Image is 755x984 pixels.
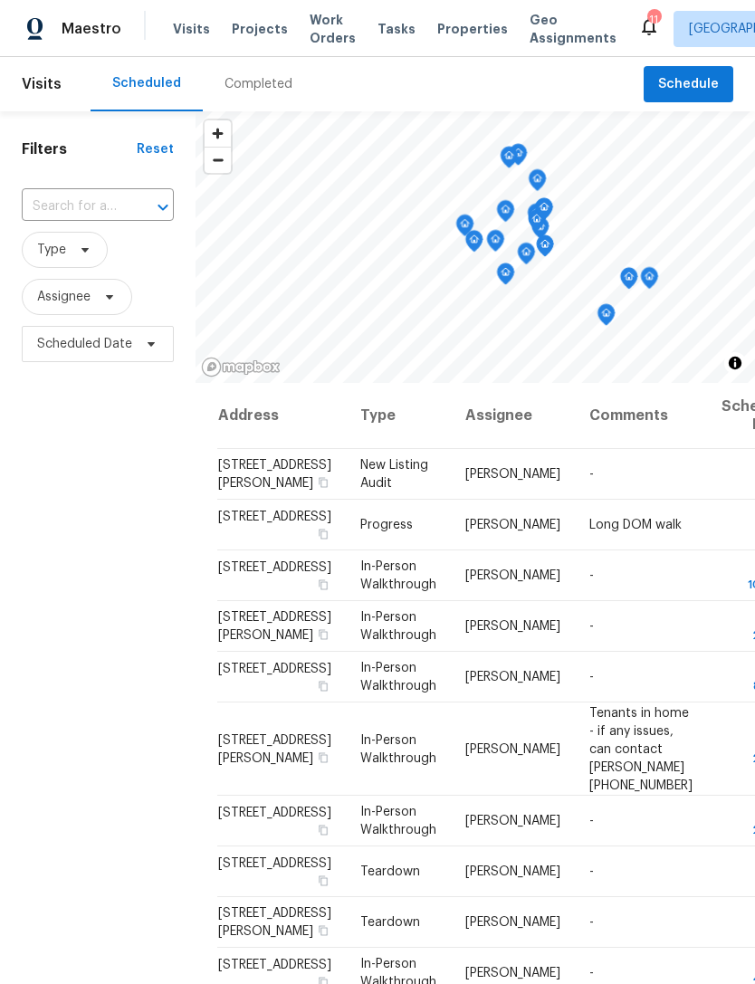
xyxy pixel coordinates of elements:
div: Map marker [640,267,658,295]
span: Teardown [360,865,420,878]
div: Map marker [536,234,554,263]
span: [PERSON_NAME] [465,569,560,582]
th: Comments [575,383,707,449]
span: Projects [232,20,288,38]
span: [STREET_ADDRESS][PERSON_NAME] [218,611,331,642]
button: Copy Address [315,474,331,491]
span: Maestro [62,20,121,38]
div: Map marker [528,209,546,237]
span: Properties [437,20,508,38]
span: New Listing Audit [360,459,428,490]
span: [PERSON_NAME] [465,916,560,929]
button: Copy Address [315,749,331,765]
h1: Filters [22,140,137,158]
span: - [589,569,594,582]
div: Map marker [509,143,527,171]
span: In-Person Walkthrough [360,662,436,693]
input: Search for an address... [22,193,123,221]
span: Visits [173,20,210,38]
span: Long DOM walk [589,519,682,531]
span: Scheduled Date [37,335,132,353]
div: Map marker [500,146,518,174]
div: Map marker [531,216,550,244]
span: [PERSON_NAME] [465,671,560,683]
div: Map marker [497,263,515,291]
div: Map marker [620,267,638,295]
span: [PERSON_NAME] [465,620,560,633]
button: Zoom in [205,120,231,147]
div: Map marker [486,229,504,257]
span: Toggle attribution [730,353,741,373]
th: Address [217,383,346,449]
span: Type [37,241,66,259]
span: [STREET_ADDRESS][PERSON_NAME] [218,459,331,490]
button: Copy Address [315,822,331,838]
span: Assignee [37,288,91,306]
div: Map marker [535,197,553,225]
span: [PERSON_NAME] [465,865,560,878]
span: Tasks [377,23,416,35]
span: Work Orders [310,11,356,47]
button: Copy Address [315,626,331,643]
div: Map marker [496,200,514,228]
a: Mapbox homepage [201,357,281,377]
span: - [589,815,594,827]
span: [PERSON_NAME] [465,967,560,979]
div: 11 [647,11,660,29]
span: - [589,865,594,878]
span: [STREET_ADDRESS] [218,663,331,675]
span: [STREET_ADDRESS] [218,959,331,971]
button: Toggle attribution [724,352,746,374]
span: [STREET_ADDRESS] [218,807,331,819]
span: In-Person Walkthrough [360,733,436,764]
span: [PERSON_NAME] [465,815,560,827]
button: Schedule [644,66,733,103]
div: Map marker [527,203,545,231]
button: Copy Address [315,678,331,694]
div: Map marker [534,198,552,226]
span: Teardown [360,916,420,929]
div: Map marker [529,168,547,196]
span: [PERSON_NAME] [465,468,560,481]
span: In-Person Walkthrough [360,806,436,836]
span: [STREET_ADDRESS] [218,511,331,523]
button: Copy Address [315,873,331,889]
div: Map marker [517,243,535,271]
th: Type [346,383,451,449]
span: - [589,671,594,683]
button: Copy Address [315,922,331,939]
button: Zoom out [205,147,231,173]
span: [STREET_ADDRESS][PERSON_NAME] [218,733,331,764]
span: - [589,916,594,929]
span: - [589,620,594,633]
div: Completed [225,75,292,93]
div: Reset [137,140,174,158]
span: - [589,468,594,481]
span: Tenants in home - if any issues, can contact [PERSON_NAME] [PHONE_NUMBER] [589,706,693,791]
button: Copy Address [315,577,331,593]
span: In-Person Walkthrough [360,611,436,642]
span: In-Person Walkthrough [360,560,436,591]
div: Map marker [465,230,483,258]
span: - [589,967,594,979]
span: Zoom out [205,148,231,173]
span: [STREET_ADDRESS] [218,561,331,574]
div: Map marker [456,214,474,242]
span: Visits [22,64,62,104]
button: Open [150,195,176,220]
span: Schedule [658,73,719,96]
span: Progress [360,519,413,531]
span: [PERSON_NAME] [465,742,560,755]
button: Copy Address [315,526,331,542]
span: Geo Assignments [530,11,616,47]
span: [STREET_ADDRESS] [218,857,331,870]
div: Map marker [597,303,616,331]
th: Assignee [451,383,575,449]
div: Scheduled [112,74,181,92]
span: [PERSON_NAME] [465,519,560,531]
span: [STREET_ADDRESS][PERSON_NAME] [218,907,331,938]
